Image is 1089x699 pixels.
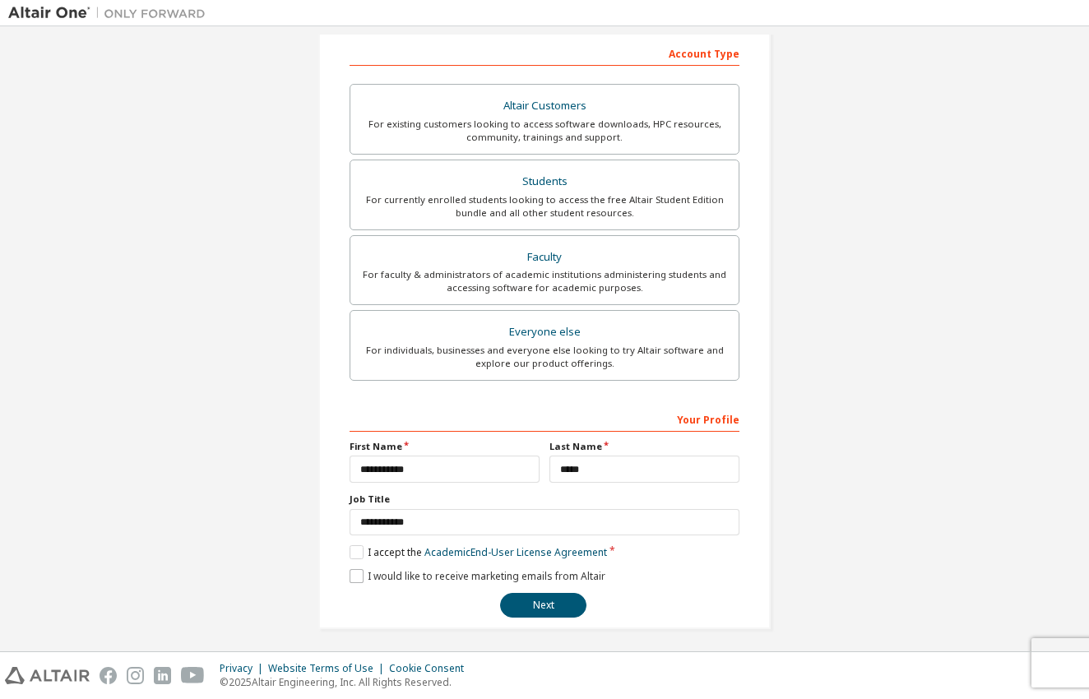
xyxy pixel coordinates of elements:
[220,662,268,675] div: Privacy
[220,675,474,689] p: © 2025 Altair Engineering, Inc. All Rights Reserved.
[350,493,739,506] label: Job Title
[424,545,607,559] a: Academic End-User License Agreement
[360,170,729,193] div: Students
[360,246,729,269] div: Faculty
[360,193,729,220] div: For currently enrolled students looking to access the free Altair Student Edition bundle and all ...
[5,667,90,684] img: altair_logo.svg
[360,118,729,144] div: For existing customers looking to access software downloads, HPC resources, community, trainings ...
[100,667,117,684] img: facebook.svg
[360,321,729,344] div: Everyone else
[500,593,586,618] button: Next
[268,662,389,675] div: Website Terms of Use
[360,268,729,294] div: For faculty & administrators of academic institutions administering students and accessing softwa...
[360,95,729,118] div: Altair Customers
[389,662,474,675] div: Cookie Consent
[8,5,214,21] img: Altair One
[350,545,607,559] label: I accept the
[549,440,739,453] label: Last Name
[350,440,540,453] label: First Name
[350,405,739,432] div: Your Profile
[127,667,144,684] img: instagram.svg
[350,39,739,66] div: Account Type
[181,667,205,684] img: youtube.svg
[350,569,605,583] label: I would like to receive marketing emails from Altair
[360,344,729,370] div: For individuals, businesses and everyone else looking to try Altair software and explore our prod...
[154,667,171,684] img: linkedin.svg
